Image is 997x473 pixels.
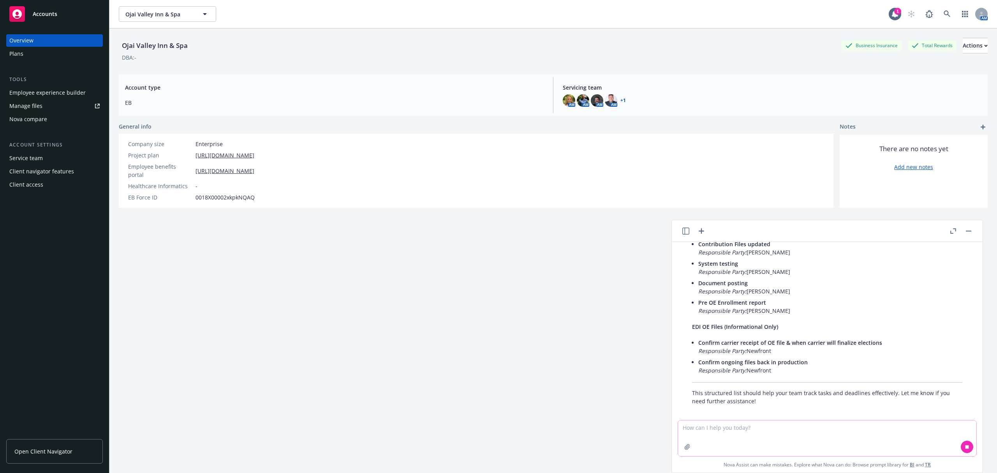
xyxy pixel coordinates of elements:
[698,288,747,295] em: Responsible Party:
[925,461,931,468] a: TR
[879,144,948,154] span: There are no notes yet
[591,94,603,107] img: photo
[908,41,956,50] div: Total Rewards
[9,165,74,178] div: Client navigator features
[698,298,962,315] p: [PERSON_NAME]
[698,339,962,355] p: Newfront
[698,339,882,346] span: Confirm carrier receipt of OE file & when carrier will finalize elections
[6,165,103,178] a: Client navigator features
[957,6,973,22] a: Switch app
[698,240,770,248] span: Contribution Files updated
[196,151,254,159] a: [URL][DOMAIN_NAME]
[6,152,103,164] a: Service team
[698,307,747,314] em: Responsible Party:
[698,249,747,256] em: Responsible Party:
[196,193,255,201] span: 0018X00002xkpkNQAQ
[9,178,43,191] div: Client access
[698,299,766,306] span: Pre OE Enrollment report
[119,122,151,131] span: General info
[963,38,988,53] button: Actions
[196,182,197,190] span: -
[196,140,223,148] span: Enterprise
[6,113,103,125] a: Nova compare
[33,11,57,17] span: Accounts
[894,163,933,171] a: Add new notes
[698,240,962,256] p: [PERSON_NAME]
[698,268,747,275] em: Responsible Party:
[698,279,962,295] p: [PERSON_NAME]
[698,259,962,276] p: [PERSON_NAME]
[122,53,136,62] div: DBA: -
[698,347,747,355] em: Responsible Party:
[6,76,103,83] div: Tools
[577,94,589,107] img: photo
[894,8,901,15] div: 1
[978,122,988,132] a: add
[119,41,191,51] div: Ojai Valley Inn & Spa
[9,113,47,125] div: Nova compare
[128,140,192,148] div: Company size
[9,100,42,112] div: Manage files
[6,141,103,149] div: Account settings
[904,6,919,22] a: Start snowing
[9,34,33,47] div: Overview
[6,178,103,191] a: Client access
[14,447,72,455] span: Open Client Navigator
[698,358,962,374] p: Newfront
[128,151,192,159] div: Project plan
[563,94,575,107] img: photo
[698,260,738,267] span: System testing
[692,389,962,405] p: This structured list should help your team track tasks and deadlines effectively. Let me know if ...
[9,86,86,99] div: Employee experience builder
[675,457,979,473] span: Nova Assist can make mistakes. Explore what Nova can do: Browse prompt library for and
[563,83,981,92] span: Servicing team
[939,6,955,22] a: Search
[9,152,43,164] div: Service team
[128,182,192,190] div: Healthcare Informatics
[840,122,856,132] span: Notes
[6,48,103,60] a: Plans
[6,34,103,47] a: Overview
[910,461,914,468] a: BI
[6,86,103,99] a: Employee experience builder
[698,279,748,287] span: Document posting
[128,162,192,179] div: Employee benefits portal
[125,10,193,18] span: Ojai Valley Inn & Spa
[698,367,747,374] em: Responsible Party:
[6,3,103,25] a: Accounts
[620,98,626,103] a: +1
[9,48,23,60] div: Plans
[605,94,617,107] img: photo
[692,323,778,330] span: EDI OE Files (Informational Only)
[125,83,544,92] span: Account type
[842,41,902,50] div: Business Insurance
[119,6,216,22] button: Ojai Valley Inn & Spa
[921,6,937,22] a: Report a Bug
[128,193,192,201] div: EB Force ID
[125,99,544,107] span: EB
[196,167,254,175] a: [URL][DOMAIN_NAME]
[698,358,808,366] span: Confirm ongoing files back in production
[6,100,103,112] a: Manage files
